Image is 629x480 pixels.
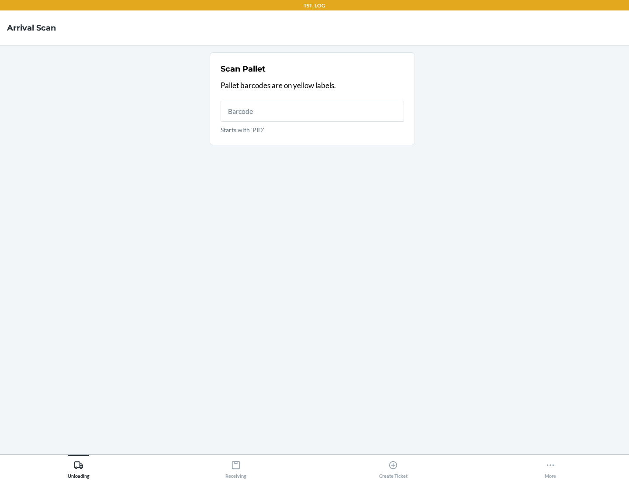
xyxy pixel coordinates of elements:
div: Unloading [68,457,90,479]
div: More [545,457,556,479]
button: Receiving [157,455,314,479]
h2: Scan Pallet [221,63,266,75]
p: TST_LOG [304,2,325,10]
input: Starts with 'PID' [221,101,404,122]
h4: Arrival Scan [7,22,56,34]
p: Starts with 'PID' [221,125,404,134]
button: Create Ticket [314,455,472,479]
div: Receiving [225,457,246,479]
p: Pallet barcodes are on yellow labels. [221,80,404,91]
div: Create Ticket [379,457,408,479]
button: More [472,455,629,479]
